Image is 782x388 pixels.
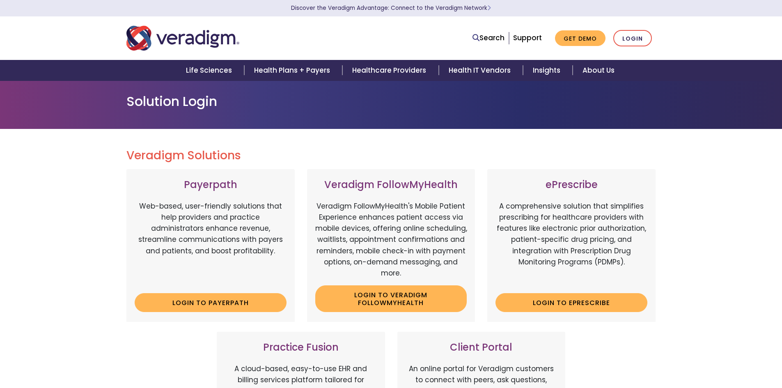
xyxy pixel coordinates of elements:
p: Web-based, user-friendly solutions that help providers and practice administrators enhance revenu... [135,201,287,287]
h2: Veradigm Solutions [126,149,656,163]
h3: ePrescribe [495,179,647,191]
h3: Payerpath [135,179,287,191]
a: Health Plans + Payers [244,60,342,81]
h3: Client Portal [406,342,557,354]
p: A comprehensive solution that simplifies prescribing for healthcare providers with features like ... [495,201,647,287]
h3: Veradigm FollowMyHealth [315,179,467,191]
a: Login [613,30,652,47]
img: Veradigm logo [126,25,239,52]
a: Health IT Vendors [439,60,523,81]
a: Healthcare Providers [342,60,438,81]
a: Login to Veradigm FollowMyHealth [315,285,467,312]
a: Support [513,33,542,43]
a: Login to ePrescribe [495,293,647,312]
a: Discover the Veradigm Advantage: Connect to the Veradigm NetworkLearn More [291,4,491,12]
a: Life Sciences [176,60,244,81]
span: Learn More [487,4,491,12]
a: Search [472,32,505,44]
a: About Us [573,60,624,81]
a: Get Demo [555,30,605,46]
h3: Practice Fusion [225,342,377,354]
p: Veradigm FollowMyHealth's Mobile Patient Experience enhances patient access via mobile devices, o... [315,201,467,279]
h1: Solution Login [126,94,656,109]
a: Insights [523,60,573,81]
a: Login to Payerpath [135,293,287,312]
